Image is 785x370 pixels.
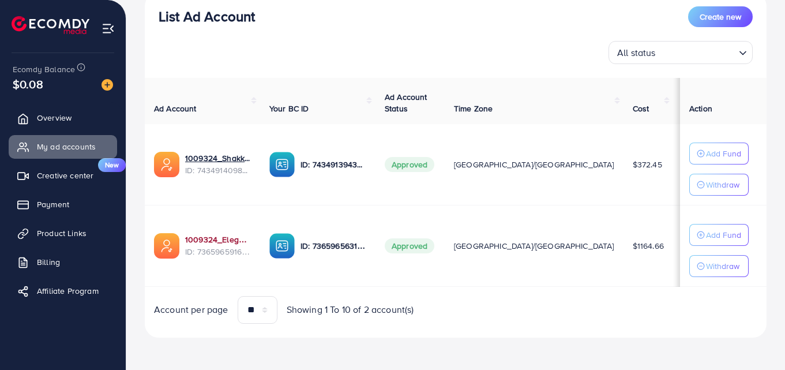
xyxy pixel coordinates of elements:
[12,16,89,34] img: logo
[9,106,117,129] a: Overview
[706,259,739,273] p: Withdraw
[37,141,96,152] span: My ad accounts
[37,256,60,268] span: Billing
[706,147,741,160] p: Add Fund
[154,103,197,114] span: Ad Account
[689,255,749,277] button: Withdraw
[37,285,99,297] span: Affiliate Program
[689,174,749,196] button: Withdraw
[37,112,72,124] span: Overview
[154,233,179,259] img: ic-ads-acc.e4c84228.svg
[633,159,662,170] span: $372.45
[9,279,117,302] a: Affiliate Program
[154,303,228,316] span: Account per page
[269,233,295,259] img: ic-ba-acc.ded83a64.svg
[9,251,117,274] a: Billing
[185,246,251,257] span: ID: 7365965916192112656
[706,228,741,242] p: Add Fund
[9,164,117,187] a: Creative centerNew
[689,224,749,246] button: Add Fund
[148,200,303,230] div: 7365965916192112656
[454,240,614,252] span: [GEOGRAPHIC_DATA]/[GEOGRAPHIC_DATA]
[159,8,255,25] h3: List Ad Account
[154,152,179,177] img: ic-ads-acc.e4c84228.svg
[688,6,753,27] button: Create new
[98,158,126,172] span: New
[609,41,753,64] div: Search for option
[615,44,658,61] span: All status
[37,227,87,239] span: Product Links
[185,234,251,245] a: 1009324_Elegant Wear_1715022604811
[301,158,366,171] p: ID: 7434913943245914129
[13,63,75,75] span: Ecomdy Balance
[706,178,739,192] p: Withdraw
[37,199,69,210] span: Payment
[37,170,93,181] span: Creative center
[9,135,117,158] a: My ad accounts
[301,239,366,253] p: ID: 7365965631474204673
[102,22,115,35] img: menu
[689,103,712,114] span: Action
[9,222,117,245] a: Product Links
[13,76,43,92] span: $0.08
[185,152,251,176] div: <span class='underline'>1009324_Shakka_1731075849517</span></br>7434914098950799361
[700,11,741,23] span: Create new
[269,152,295,177] img: ic-ba-acc.ded83a64.svg
[185,165,251,176] span: ID: 7434914098950799361
[9,193,117,216] a: Payment
[385,157,434,172] span: Approved
[155,204,295,215] span: 1009324_Elegant Wear_1715022604811
[454,103,493,114] span: Time Zone
[287,303,414,316] span: Showing 1 To 10 of 2 account(s)
[102,79,113,91] img: image
[736,318,776,361] iframe: Chat
[633,240,664,252] span: $1164.66
[185,152,251,164] a: 1009324_Shakka_1731075849517
[385,238,434,253] span: Approved
[454,159,614,170] span: [GEOGRAPHIC_DATA]/[GEOGRAPHIC_DATA]
[385,91,427,114] span: Ad Account Status
[633,103,649,114] span: Cost
[659,42,734,61] input: Search for option
[269,103,309,114] span: Your BC ID
[689,143,749,165] button: Add Fund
